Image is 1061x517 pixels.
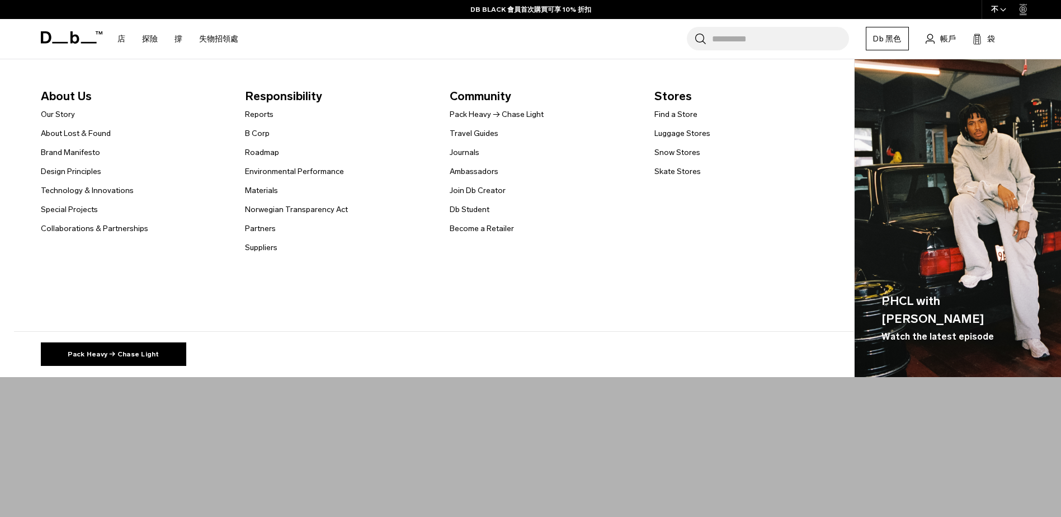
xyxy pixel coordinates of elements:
[41,147,100,158] a: Brand Manifesto
[450,147,479,158] a: Journals
[245,128,270,139] a: B Corp
[245,185,278,196] a: Materials
[987,33,995,45] span: 袋
[117,19,125,59] a: 店
[245,109,273,120] a: Reports
[855,59,1061,378] a: PHCL with [PERSON_NAME] Watch the latest episode Db
[450,185,506,196] a: Join Db Creator
[245,87,432,105] span: Responsibility
[470,4,591,15] a: DB BLACK 會員首次購買可享 10% 折扣
[450,204,489,215] a: Db Student
[881,330,994,344] span: Watch the latest episode
[654,128,710,139] a: Luggage Stores
[245,147,279,158] a: Roadmap
[245,223,276,234] a: Partners
[991,6,998,14] font: 不
[41,185,134,196] a: Technology & Innovations
[450,128,498,139] a: Travel Guides
[142,19,158,59] a: 探險
[654,147,700,158] a: Snow Stores
[654,109,697,120] a: Find a Store
[245,166,344,177] a: Environmental Performance
[175,19,182,59] a: 撐
[654,87,841,105] span: Stores
[940,33,956,45] span: 帳戶
[866,27,908,50] a: Db 黑色
[41,109,75,120] a: Our Story
[450,87,636,105] span: Community
[41,342,186,366] a: Pack Heavy → Chase Light
[41,223,148,234] a: Collaborations & Partnerships
[654,166,701,177] a: Skate Stores
[245,204,348,215] a: Norwegian Transparency Act
[450,109,544,120] a: Pack Heavy → Chase Light
[41,128,111,139] a: About Lost & Found
[41,87,228,105] span: About Us
[41,166,101,177] a: Design Principles
[199,19,238,59] a: 失物招領處
[855,59,1061,378] img: Db
[881,292,1034,327] span: PHCL with [PERSON_NAME]
[109,19,247,59] nav: 主導航
[245,242,277,253] a: Suppliers
[450,166,498,177] a: Ambassadors
[926,32,956,45] a: 帳戶
[41,204,98,215] a: Special Projects
[973,32,995,45] button: 袋
[450,223,514,234] a: Become a Retailer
